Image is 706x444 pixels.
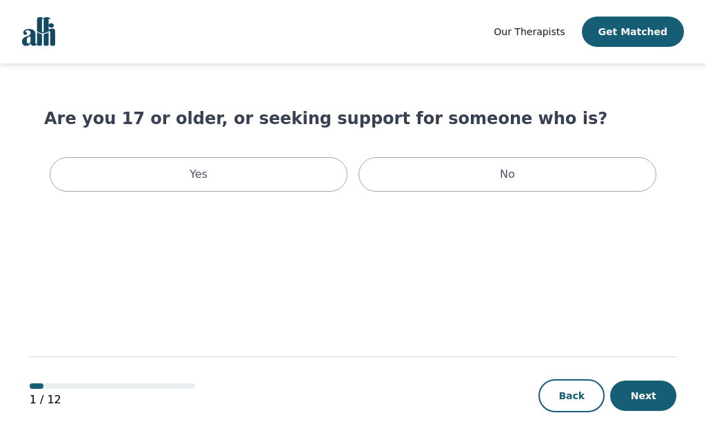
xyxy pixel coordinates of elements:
[494,23,565,40] a: Our Therapists
[610,381,676,411] button: Next
[538,379,605,412] button: Back
[30,392,195,408] p: 1 / 12
[494,26,565,37] span: Our Therapists
[500,166,515,183] p: No
[44,108,662,130] h1: Are you 17 or older, or seeking support for someone who is?
[190,166,208,183] p: Yes
[22,17,55,46] img: alli logo
[582,17,684,47] button: Get Matched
